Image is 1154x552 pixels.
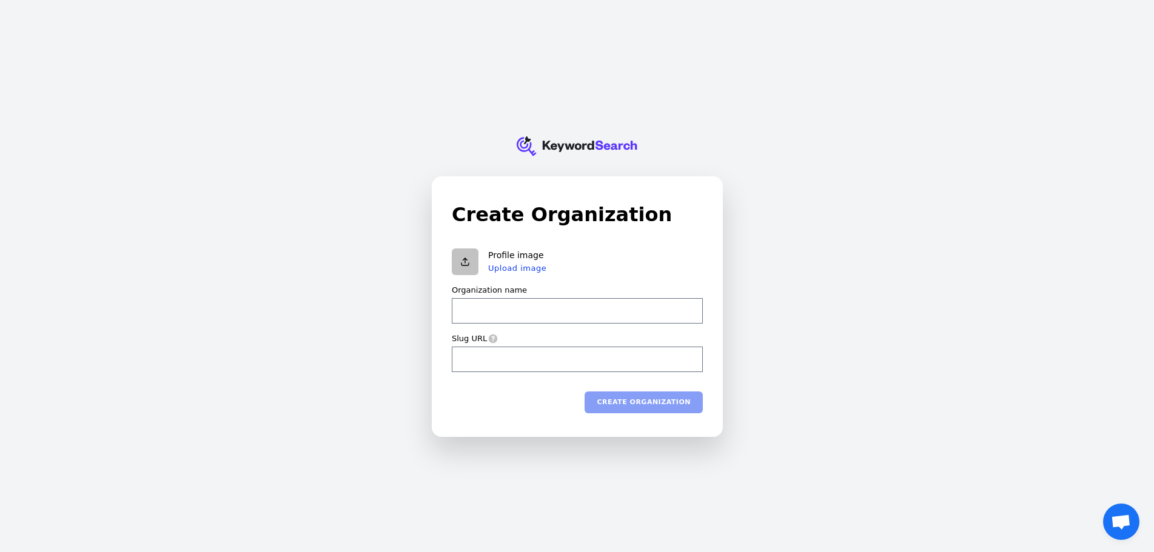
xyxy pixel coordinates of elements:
[1103,504,1139,540] a: Open chat
[452,333,487,344] label: Slug URL
[452,285,527,296] label: Organization name
[488,263,546,273] button: Upload image
[452,200,703,229] h1: Create Organization
[488,250,546,261] p: Profile image
[487,333,498,343] span: A slug is a human-readable ID that must be unique. It’s often used in URLs.
[452,248,478,275] button: Upload organization logo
